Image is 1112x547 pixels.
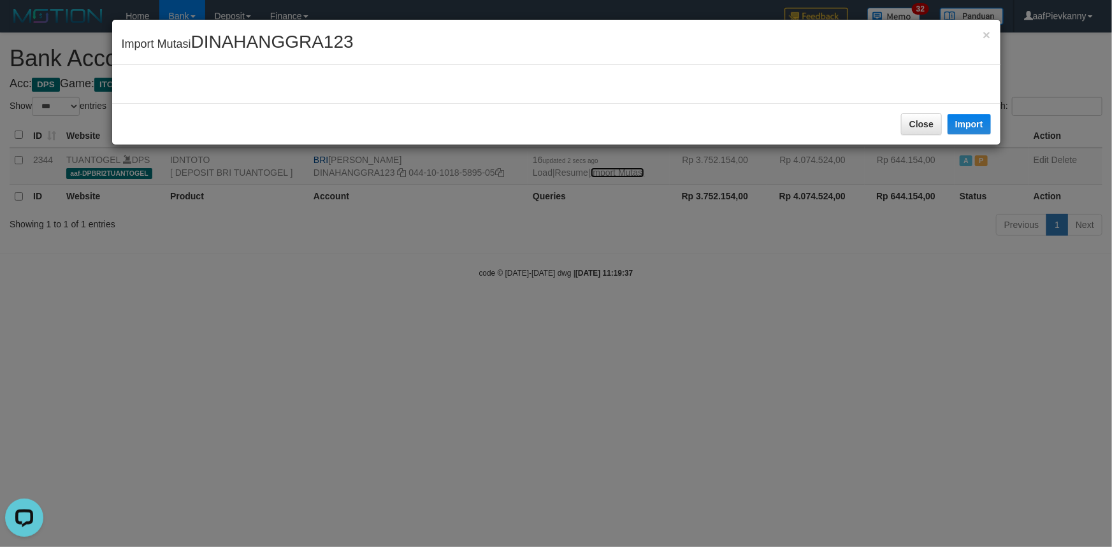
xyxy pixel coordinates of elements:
[948,114,991,134] button: Import
[983,28,990,41] button: Close
[191,32,354,52] span: DINAHANGGRA123
[983,27,990,42] span: ×
[5,5,43,43] button: Open LiveChat chat widget
[122,38,354,50] span: Import Mutasi
[901,113,942,135] button: Close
